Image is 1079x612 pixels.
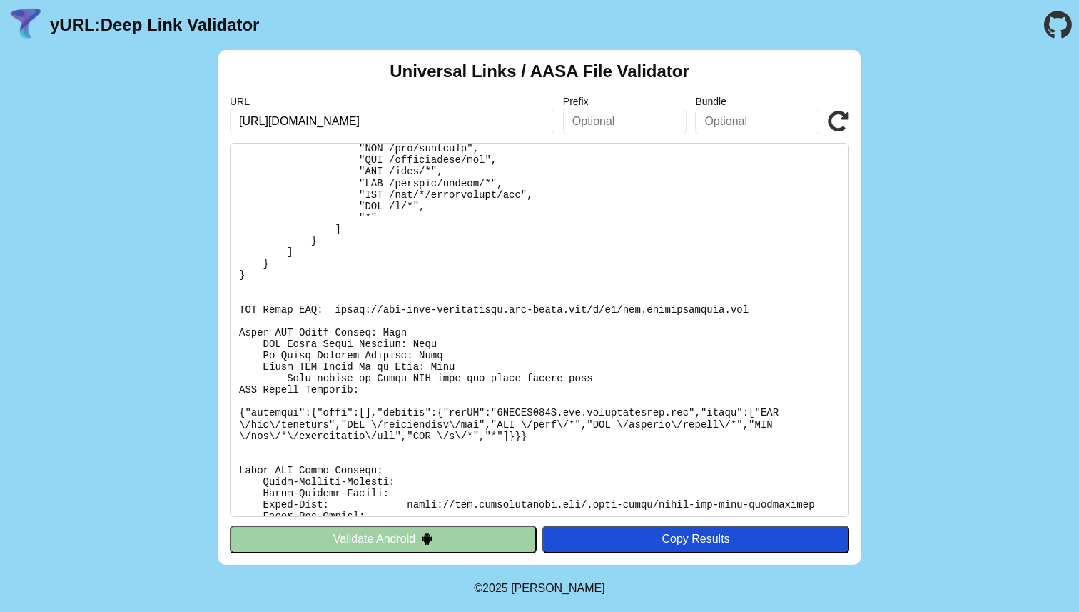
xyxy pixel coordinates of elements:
[230,143,849,517] pre: Lorem ipsu do: sitam://con.adipiscingeli.sed/.doei-tempo/incid-utl-etdo-magnaaliqua En Adminimv: ...
[7,6,44,44] img: yURL Logo
[230,96,554,107] label: URL
[50,15,259,35] a: yURL:Deep Link Validator
[482,582,508,594] span: 2025
[563,109,687,134] input: Optional
[230,526,537,553] button: Validate Android
[542,526,849,553] button: Copy Results
[695,109,819,134] input: Optional
[511,582,605,594] a: Michael Ibragimchayev's Personal Site
[230,109,554,134] input: Required
[421,533,433,545] img: droidIcon.svg
[695,96,819,107] label: Bundle
[549,533,842,546] div: Copy Results
[474,565,604,612] footer: ©
[390,61,689,81] h2: Universal Links / AASA File Validator
[563,96,687,107] label: Prefix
